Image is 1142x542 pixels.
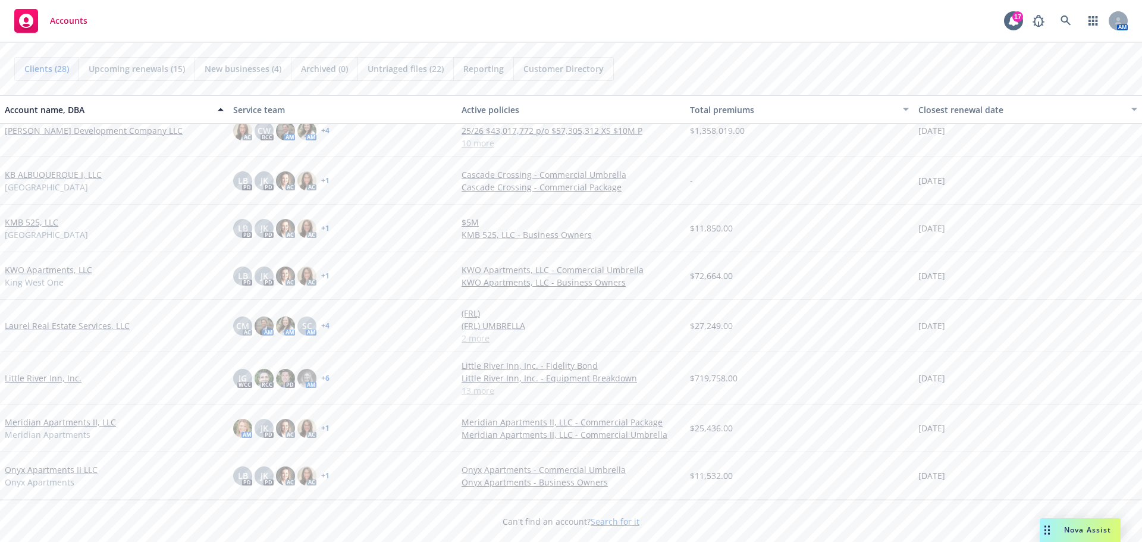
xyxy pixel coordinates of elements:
span: Reporting [463,62,504,75]
a: Meridian Apartments II, LLC - Commercial Package [462,416,680,428]
a: + 1 [321,177,330,184]
span: Meridian Apartments [5,428,90,441]
span: $11,850.00 [690,222,733,234]
a: + 1 [321,272,330,280]
span: LB [238,469,248,482]
img: photo [276,317,295,336]
img: photo [255,369,274,388]
div: Service team [233,104,452,116]
img: photo [297,267,316,286]
span: New businesses (4) [205,62,281,75]
img: photo [233,121,252,140]
a: + 4 [321,322,330,330]
span: [DATE] [918,174,945,187]
a: KWO Apartments, LLC - Business Owners [462,276,680,289]
span: Can't find an account? [503,515,639,528]
img: photo [255,317,274,336]
button: Nova Assist [1040,518,1121,542]
a: Onyx Apartments - Commercial Umbrella [462,463,680,476]
span: King West One [5,276,64,289]
img: photo [276,419,295,438]
a: 25/26 $43,017,772 p/o $57,305,312 XS $10M P [462,124,680,137]
span: CW [258,124,271,137]
a: Meridian Apartments II, LLC [5,416,116,428]
div: Active policies [462,104,680,116]
a: $5M [462,216,680,228]
button: Total premiums [685,95,914,124]
span: [DATE] [918,222,945,234]
span: $719,758.00 [690,372,738,384]
a: Cascade Crossing - Commercial Umbrella [462,168,680,181]
span: [GEOGRAPHIC_DATA] [5,181,88,193]
span: JK [261,174,268,187]
img: photo [276,369,295,388]
a: KWO Apartments, LLC [5,264,92,276]
img: photo [297,419,316,438]
a: Onyx Apartments - Business Owners [462,476,680,488]
span: [DATE] [918,469,945,482]
a: Accounts [10,4,92,37]
img: photo [276,466,295,485]
span: [DATE] [918,372,945,384]
a: Switch app [1081,9,1105,33]
img: photo [297,369,316,388]
a: 13 more [462,384,680,397]
span: Upcoming renewals (15) [89,62,185,75]
a: Report a Bug [1027,9,1050,33]
span: LB [238,174,248,187]
a: + 4 [321,127,330,134]
span: Onyx Apartments [5,476,74,488]
span: [DATE] [918,319,945,332]
a: Little River Inn, Inc. [5,372,81,384]
span: Archived (0) [301,62,348,75]
a: KMB 525, LLC - Business Owners [462,228,680,241]
span: Accounts [50,16,87,26]
span: Customer Directory [523,62,604,75]
a: + 6 [321,375,330,382]
span: $11,532.00 [690,469,733,482]
div: 17 [1012,11,1023,22]
span: JK [261,270,268,282]
span: CM [236,319,249,332]
img: photo [276,171,295,190]
a: + 1 [321,472,330,480]
a: [PERSON_NAME] Development Company LLC [5,124,183,137]
span: $25,436.00 [690,422,733,434]
a: 10 more [462,137,680,149]
a: Laurel Real Estate Services, LLC [5,319,130,332]
a: Search [1054,9,1078,33]
a: Little River Inn, Inc. - Fidelity Bond [462,359,680,372]
span: JG [239,372,247,384]
img: photo [297,219,316,238]
span: Untriaged files (22) [368,62,444,75]
div: Account name, DBA [5,104,211,116]
span: JK [261,469,268,482]
span: - [690,174,693,187]
img: photo [297,171,316,190]
img: photo [297,466,316,485]
span: [DATE] [918,270,945,282]
button: Service team [228,95,457,124]
a: (FRL) [462,307,680,319]
a: Search for it [591,516,639,527]
button: Closest renewal date [914,95,1142,124]
button: Active policies [457,95,685,124]
span: [DATE] [918,124,945,137]
span: JK [261,222,268,234]
img: photo [297,121,316,140]
span: SC [302,319,312,332]
span: LB [238,270,248,282]
span: $72,664.00 [690,270,733,282]
a: + 1 [321,425,330,432]
span: [GEOGRAPHIC_DATA] [5,228,88,241]
img: photo [276,219,295,238]
span: [DATE] [918,422,945,434]
span: LB [238,222,248,234]
a: KB ALBUQUERQUE I, LLC [5,168,102,181]
span: Clients (28) [24,62,69,75]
